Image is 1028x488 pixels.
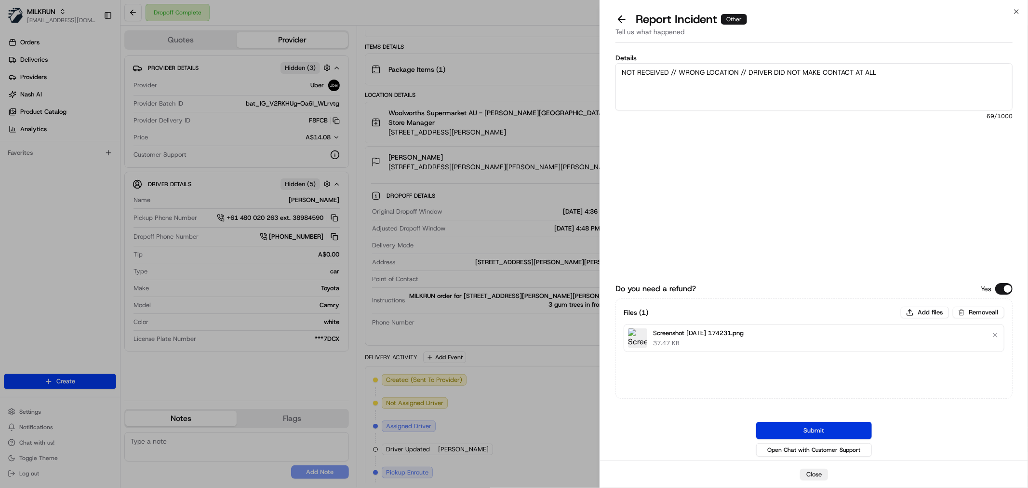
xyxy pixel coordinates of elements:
button: Add files [901,307,949,318]
button: Open Chat with Customer Support [756,443,872,457]
div: Other [721,14,747,25]
p: 37.47 KB [653,339,744,348]
p: Report Incident [636,12,747,27]
span: 69 /1000 [615,112,1013,120]
p: Yes [981,284,991,294]
h3: Files ( 1 ) [624,308,648,317]
button: Close [800,469,828,480]
button: Removeall [953,307,1004,318]
p: Screenshot [DATE] 174231.png [653,328,744,338]
img: Screenshot 2025-08-23 174231.png [628,328,647,348]
div: Tell us what happened [615,27,1013,43]
label: Do you need a refund? [615,283,696,295]
label: Details [615,54,1013,61]
button: Submit [756,422,872,439]
textarea: NOT RECEIVED // WRONG LOCATION // DRIVER DID NOT MAKE CONTACT AT ALL [615,63,1013,110]
button: Remove file [988,328,1002,342]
